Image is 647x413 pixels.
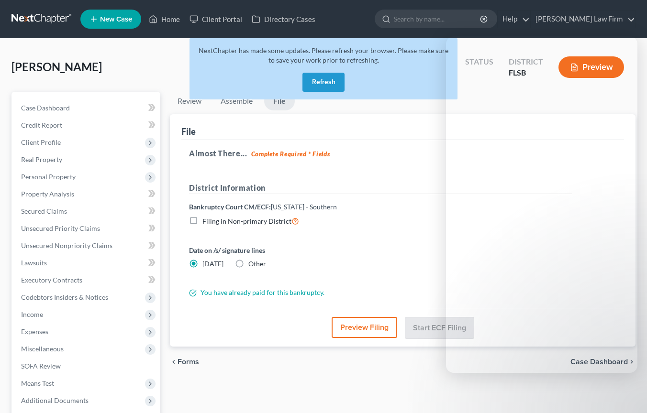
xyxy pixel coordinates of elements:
a: SOFA Review [13,358,160,375]
div: File [181,126,196,137]
span: Property Analysis [21,190,74,198]
iframe: Intercom live chat [614,380,637,403]
h5: Almost There... [189,148,616,159]
a: Lawsuits [13,254,160,272]
span: Lawsuits [21,259,47,267]
label: Date on /s/ signature lines [189,245,376,255]
span: [US_STATE] - Southern [271,203,337,211]
span: Client Profile [21,138,61,146]
input: Search by name... [394,10,481,28]
span: Real Property [21,155,62,163]
span: Personal Property [21,173,76,181]
span: Additional Documents [21,396,89,404]
a: Review [170,92,209,110]
button: Preview Filing [332,317,397,338]
span: Means Test [21,379,54,387]
span: Expenses [21,327,48,336]
a: Help [498,11,530,28]
span: Unsecured Nonpriority Claims [21,241,112,250]
a: Secured Claims [13,203,160,220]
a: [PERSON_NAME] Law Firm [531,11,635,28]
span: NextChapter has made some updates. Please refresh your browser. Please make sure to save your wor... [199,46,448,64]
a: Directory Cases [247,11,320,28]
span: Codebtors Insiders & Notices [21,293,108,301]
button: Refresh [302,73,345,92]
span: Filing in Non-primary District [202,217,291,225]
i: chevron_left [170,358,178,366]
span: New Case [100,16,132,23]
iframe: Intercom live chat [446,36,637,373]
span: Unsecured Priority Claims [21,224,100,232]
span: Executory Contracts [21,276,82,284]
a: Property Analysis [13,185,160,203]
a: Home [144,11,185,28]
span: Credit Report [21,121,62,129]
a: Client Portal [185,11,247,28]
strong: Complete Required * Fields [251,150,330,158]
div: You have already paid for this bankruptcy. [184,288,577,297]
a: Unsecured Priority Claims [13,220,160,237]
span: Miscellaneous [21,345,64,353]
a: Credit Report [13,117,160,134]
label: Bankruptcy Court CM/ECF: [189,202,337,212]
h5: District Information [189,182,572,194]
span: Case Dashboard [21,104,70,112]
span: [PERSON_NAME] [11,60,102,74]
a: Case Dashboard [13,99,160,117]
button: chevron_left Forms [170,358,212,366]
span: Forms [178,358,199,366]
span: Secured Claims [21,207,67,215]
span: SOFA Review [21,362,61,370]
a: Executory Contracts [13,272,160,289]
button: Start ECF Filing [405,317,474,339]
span: Other [248,260,266,268]
span: Income [21,310,43,318]
span: [DATE] [202,260,223,268]
a: Unsecured Nonpriority Claims [13,237,160,254]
